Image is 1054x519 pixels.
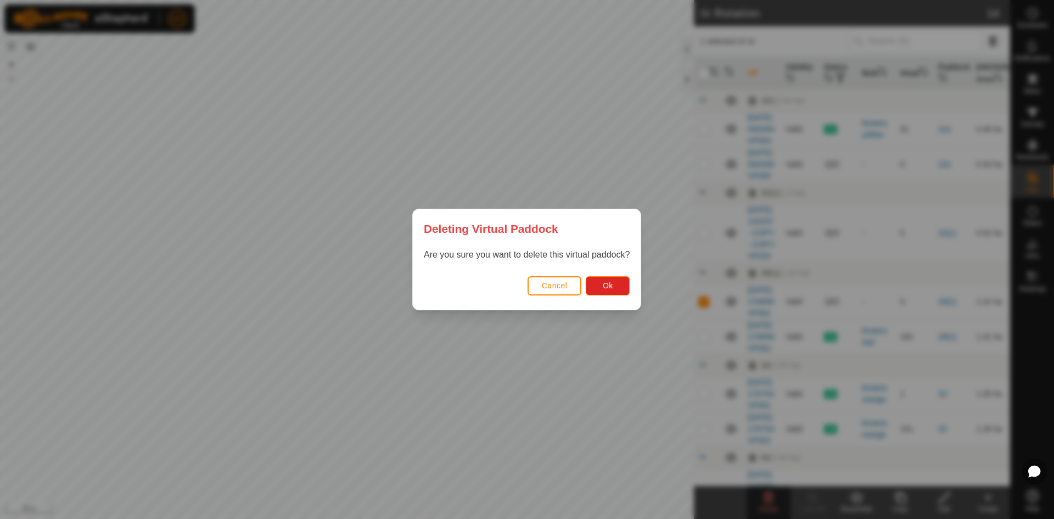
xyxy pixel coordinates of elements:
[603,281,613,290] span: Ok
[586,276,630,295] button: Ok
[528,276,582,295] button: Cancel
[542,281,568,290] span: Cancel
[424,220,558,237] span: Deleting Virtual Paddock
[424,248,630,261] p: Are you sure you want to delete this virtual paddock?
